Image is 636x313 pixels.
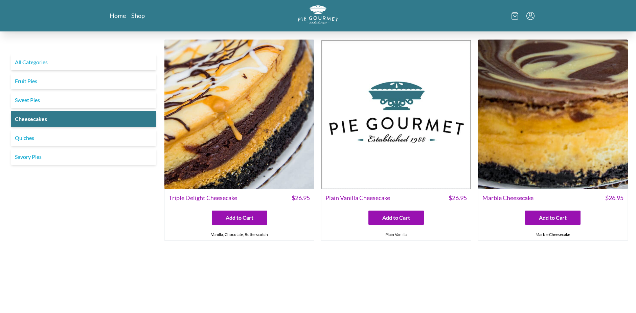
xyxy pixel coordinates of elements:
[478,40,628,189] img: Marble Cheesecake
[382,214,410,222] span: Add to Cart
[298,5,338,24] img: logo
[11,130,156,146] a: Quiches
[449,193,467,202] span: $ 26.95
[226,214,253,222] span: Add to Cart
[526,12,535,20] button: Menu
[164,40,314,189] img: Triple Delight Cheesecake
[11,54,156,70] a: All Categories
[11,111,156,127] a: Cheesecakes
[482,193,533,202] span: Marble Cheesecake
[11,73,156,89] a: Fruit Pies
[110,11,126,20] a: Home
[292,193,310,202] span: $ 26.95
[525,211,581,225] button: Add to Cart
[212,211,267,225] button: Add to Cart
[539,214,567,222] span: Add to Cart
[131,11,145,20] a: Shop
[325,193,390,202] span: Plain Vanilla Cheesecake
[368,211,424,225] button: Add to Cart
[321,229,471,240] div: Plain Vanilla
[169,193,237,202] span: Triple Delight Cheesecake
[605,193,623,202] span: $ 26.95
[11,92,156,108] a: Sweet Pies
[321,40,471,189] img: Plain Vanilla Cheesecake
[11,149,156,165] a: Savory Pies
[298,5,338,26] a: Logo
[478,229,628,240] div: Marble Cheesecake
[165,229,314,240] div: Vanilla, Chocolate, Butterscotch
